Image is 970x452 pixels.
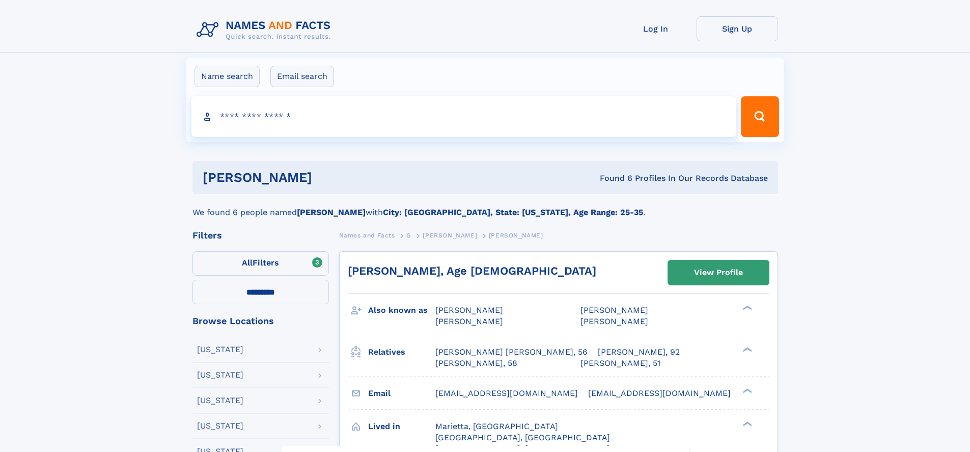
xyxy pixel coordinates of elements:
[192,316,329,326] div: Browse Locations
[740,420,753,427] div: ❯
[297,207,366,217] b: [PERSON_NAME]
[368,418,435,435] h3: Lived in
[668,260,769,285] a: View Profile
[740,387,753,394] div: ❯
[580,316,648,326] span: [PERSON_NAME]
[368,302,435,319] h3: Also known as
[197,422,243,430] div: [US_STATE]
[368,385,435,402] h3: Email
[197,345,243,354] div: [US_STATE]
[339,229,395,242] a: Names and Facts
[383,207,643,217] b: City: [GEOGRAPHIC_DATA], State: [US_STATE], Age Range: 25-35
[435,388,578,398] span: [EMAIL_ADDRESS][DOMAIN_NAME]
[203,171,456,184] h1: [PERSON_NAME]
[435,358,517,369] a: [PERSON_NAME], 58
[435,305,503,315] span: [PERSON_NAME]
[242,258,253,268] span: All
[192,231,329,240] div: Filters
[435,316,503,326] span: [PERSON_NAME]
[406,229,411,242] a: G
[192,16,339,44] img: Logo Names and Facts
[195,66,260,87] label: Name search
[192,194,778,219] div: We found 6 people named with .
[588,388,731,398] span: [EMAIL_ADDRESS][DOMAIN_NAME]
[489,232,543,239] span: [PERSON_NAME]
[435,347,588,358] a: [PERSON_NAME] [PERSON_NAME], 56
[197,371,243,379] div: [US_STATE]
[192,251,329,276] label: Filters
[580,358,660,369] a: [PERSON_NAME], 51
[615,16,697,41] a: Log In
[694,261,743,284] div: View Profile
[435,421,558,431] span: Marietta, [GEOGRAPHIC_DATA]
[368,343,435,361] h3: Relatives
[598,347,680,358] a: [PERSON_NAME], 92
[740,346,753,353] div: ❯
[348,264,596,277] a: [PERSON_NAME], Age [DEMOGRAPHIC_DATA]
[435,433,610,442] span: [GEOGRAPHIC_DATA], [GEOGRAPHIC_DATA]
[456,173,768,184] div: Found 6 Profiles In Our Records Database
[270,66,334,87] label: Email search
[406,232,411,239] span: G
[741,96,779,137] button: Search Button
[423,229,477,242] a: [PERSON_NAME]
[423,232,477,239] span: [PERSON_NAME]
[580,305,648,315] span: [PERSON_NAME]
[197,396,243,405] div: [US_STATE]
[697,16,778,41] a: Sign Up
[191,96,737,137] input: search input
[740,305,753,311] div: ❯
